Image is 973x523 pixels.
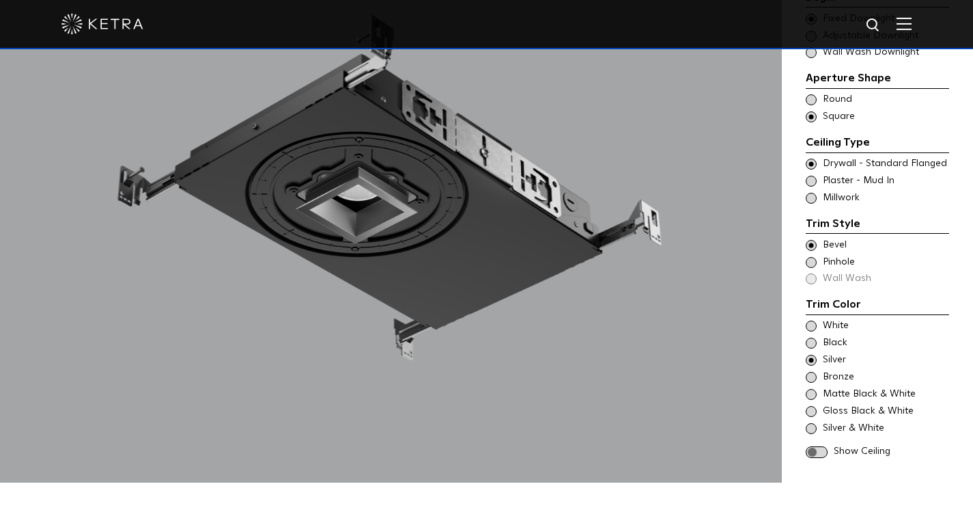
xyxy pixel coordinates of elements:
div: Ceiling Type [806,134,949,153]
span: Round [823,93,948,107]
span: Pinhole [823,256,948,269]
span: Silver [823,353,948,367]
span: Bronze [823,371,948,384]
span: Square [823,110,948,124]
span: Matte Black & White [823,388,948,401]
span: Silver & White [823,422,948,435]
span: Drywall - Standard Flanged [823,157,948,171]
img: search icon [865,17,882,34]
div: Trim Color [806,296,949,315]
span: Gloss Black & White [823,405,948,418]
span: Plaster - Mud In [823,174,948,188]
span: Show Ceiling [834,445,949,459]
span: Millwork [823,191,948,205]
img: ketra-logo-2019-white [61,14,143,34]
img: Hamburger%20Nav.svg [897,17,912,30]
div: Aperture Shape [806,70,949,89]
span: Bevel [823,239,948,252]
span: White [823,319,948,333]
div: Trim Style [806,215,949,234]
span: Black [823,336,948,350]
span: Wall Wash Downlight [823,46,948,59]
